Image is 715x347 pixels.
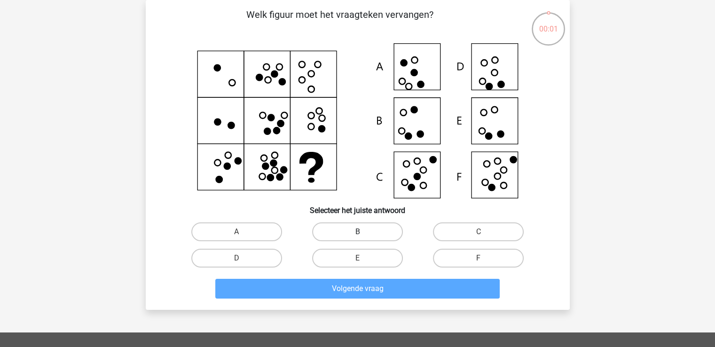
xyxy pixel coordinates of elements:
[312,222,403,241] label: B
[531,11,566,35] div: 00:01
[433,222,524,241] label: C
[161,198,555,215] h6: Selecteer het juiste antwoord
[191,222,282,241] label: A
[433,249,524,268] label: F
[191,249,282,268] label: D
[161,8,519,36] p: Welk figuur moet het vraagteken vervangen?
[215,279,500,299] button: Volgende vraag
[312,249,403,268] label: E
